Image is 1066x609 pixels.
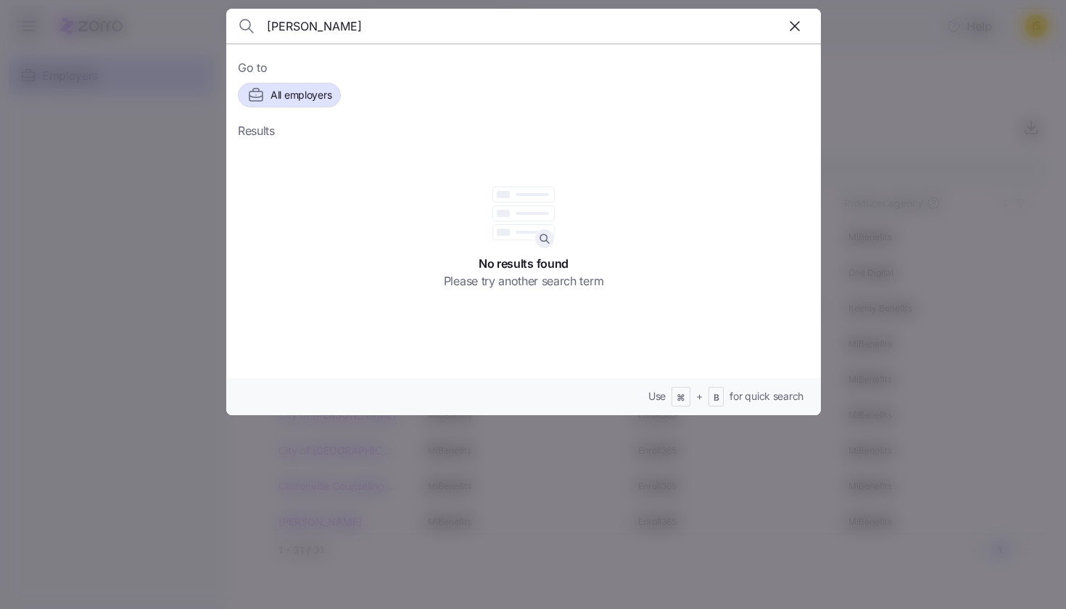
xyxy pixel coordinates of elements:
span: All employers [270,88,331,102]
span: for quick search [730,389,803,404]
span: + [696,389,703,404]
span: Please try another search term [444,272,603,290]
span: Go to [238,59,809,77]
span: Results [238,122,275,140]
span: Use [648,389,666,404]
button: All employers [238,83,341,107]
span: No results found [479,255,569,273]
span: ⌘ [677,392,685,404]
span: B [714,392,719,404]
